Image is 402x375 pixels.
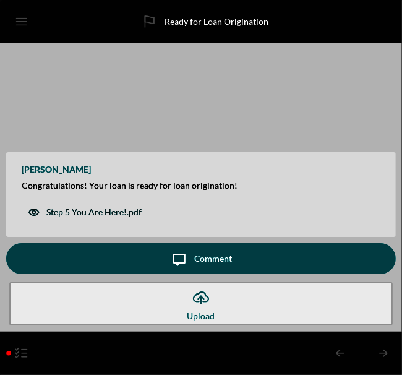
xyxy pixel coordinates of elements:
[9,282,393,325] button: Upload
[22,200,148,225] button: Step 5 You Are Here!.pdf
[22,165,91,175] div: [PERSON_NAME]
[187,313,215,319] div: Upload
[46,207,142,217] div: Step 5 You Are Here!.pdf
[165,16,268,27] b: Ready for Loan Origination
[22,181,237,191] div: Congratulations! Your loan is ready for loan origination!
[195,243,233,274] div: Comment
[6,243,396,274] button: Comment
